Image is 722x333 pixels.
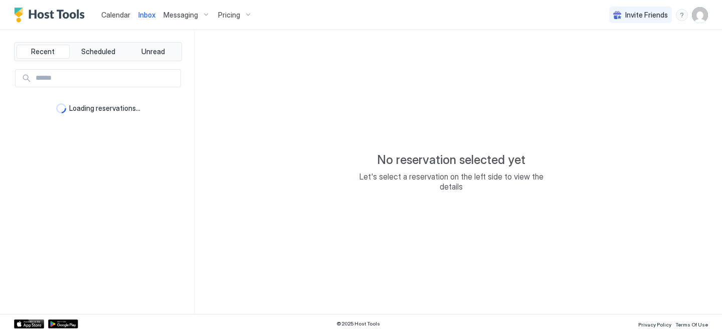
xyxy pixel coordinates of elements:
button: Unread [126,45,179,59]
span: Loading reservations... [69,104,140,113]
span: Scheduled [81,47,115,56]
span: No reservation selected yet [377,152,525,168]
div: User profile [692,7,708,23]
button: Recent [17,45,70,59]
button: Scheduled [72,45,125,59]
a: Terms Of Use [675,318,708,329]
span: Calendar [101,11,130,19]
span: Recent [31,47,55,56]
span: Messaging [163,11,198,20]
div: tab-group [14,42,182,61]
span: Pricing [218,11,240,20]
input: Input Field [32,70,180,87]
span: Privacy Policy [638,321,671,327]
a: Host Tools Logo [14,8,89,23]
span: Unread [141,47,165,56]
a: Inbox [138,10,155,20]
div: loading [56,103,66,113]
a: Calendar [101,10,130,20]
span: Inbox [138,11,155,19]
a: Google Play Store [48,319,78,328]
span: Terms Of Use [675,321,708,327]
div: menu [676,9,688,21]
a: Privacy Policy [638,318,671,329]
span: Invite Friends [625,11,668,20]
a: App Store [14,319,44,328]
span: Let's select a reservation on the left side to view the details [351,172,552,192]
span: © 2025 Host Tools [336,320,380,327]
